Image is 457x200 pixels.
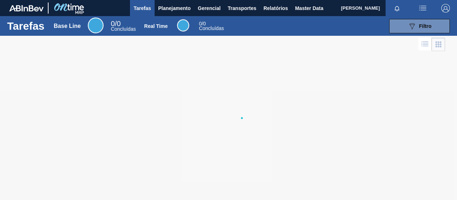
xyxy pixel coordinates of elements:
[177,19,189,31] div: Real Time
[199,21,202,26] span: 0
[199,25,224,31] span: Concluídas
[111,21,136,31] div: Base Line
[134,4,151,13] span: Tarefas
[389,19,450,33] button: Filtro
[418,4,427,13] img: userActions
[419,23,432,29] span: Filtro
[441,4,450,13] img: Logout
[9,5,44,11] img: TNhmsLtSVTkK8tSr43FrP2fwEKptu5GPRR3wAAAABJRU5ErkJggg==
[386,3,408,13] button: Notificações
[295,4,323,13] span: Master Data
[144,23,168,29] div: Real Time
[111,20,115,28] span: 0
[199,21,206,26] span: / 0
[199,21,224,31] div: Real Time
[228,4,256,13] span: Transportes
[88,18,104,33] div: Base Line
[54,23,81,29] div: Base Line
[111,26,136,32] span: Concluídas
[198,4,221,13] span: Gerencial
[158,4,191,13] span: Planejamento
[111,20,121,28] span: / 0
[263,4,288,13] span: Relatórios
[7,22,45,30] h1: Tarefas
